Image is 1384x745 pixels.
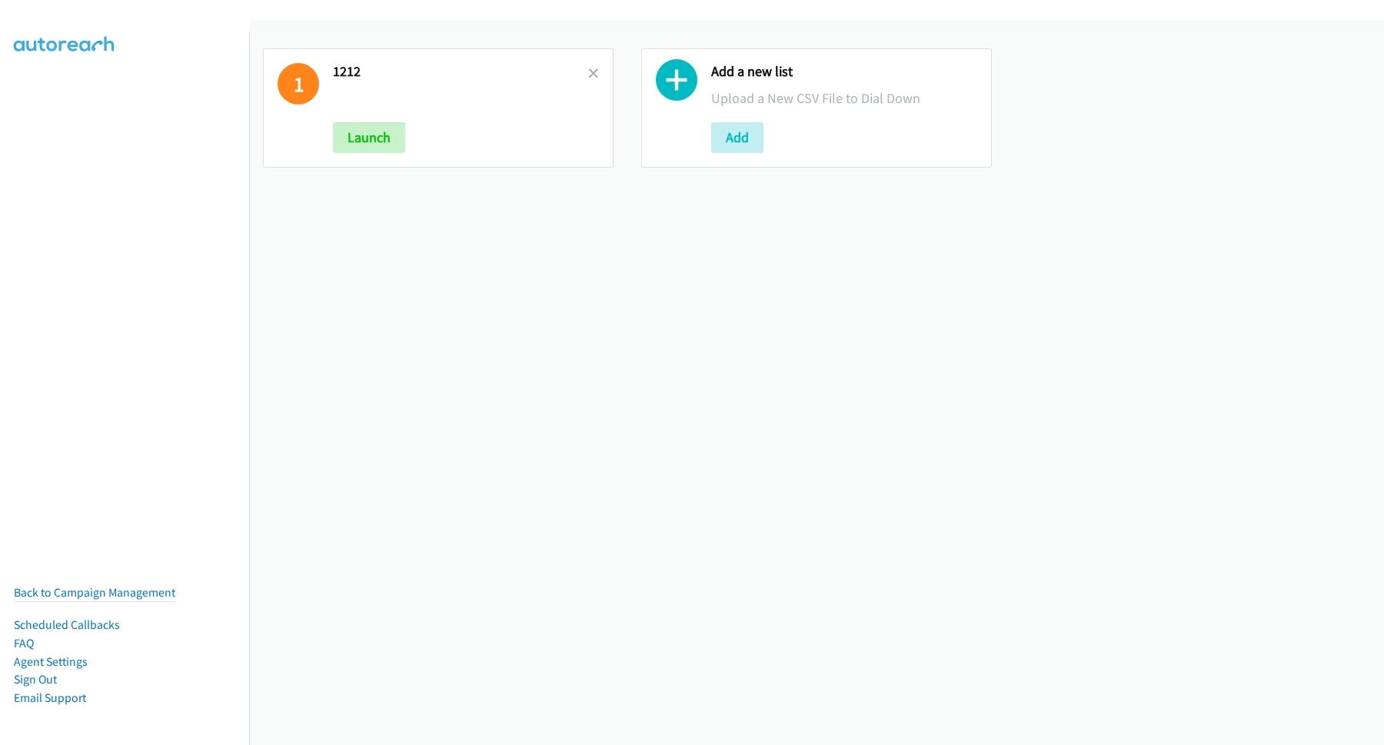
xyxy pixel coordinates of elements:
h2: 1212 [333,63,588,81]
a: Email Support [14,690,86,705]
button: Launch [333,122,405,153]
a: Agent Settings [14,654,88,669]
h1: 1 [278,63,319,105]
button: Add [711,122,764,153]
h2: Add a new list [711,63,977,81]
a: Scheduled Callbacks [14,617,120,632]
a: FAQ [14,636,34,650]
a: Back to Campaign Management [14,585,175,600]
a: Sign Out [14,672,57,687]
p: Upload a New CSV File to Dial Down [711,88,977,108]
